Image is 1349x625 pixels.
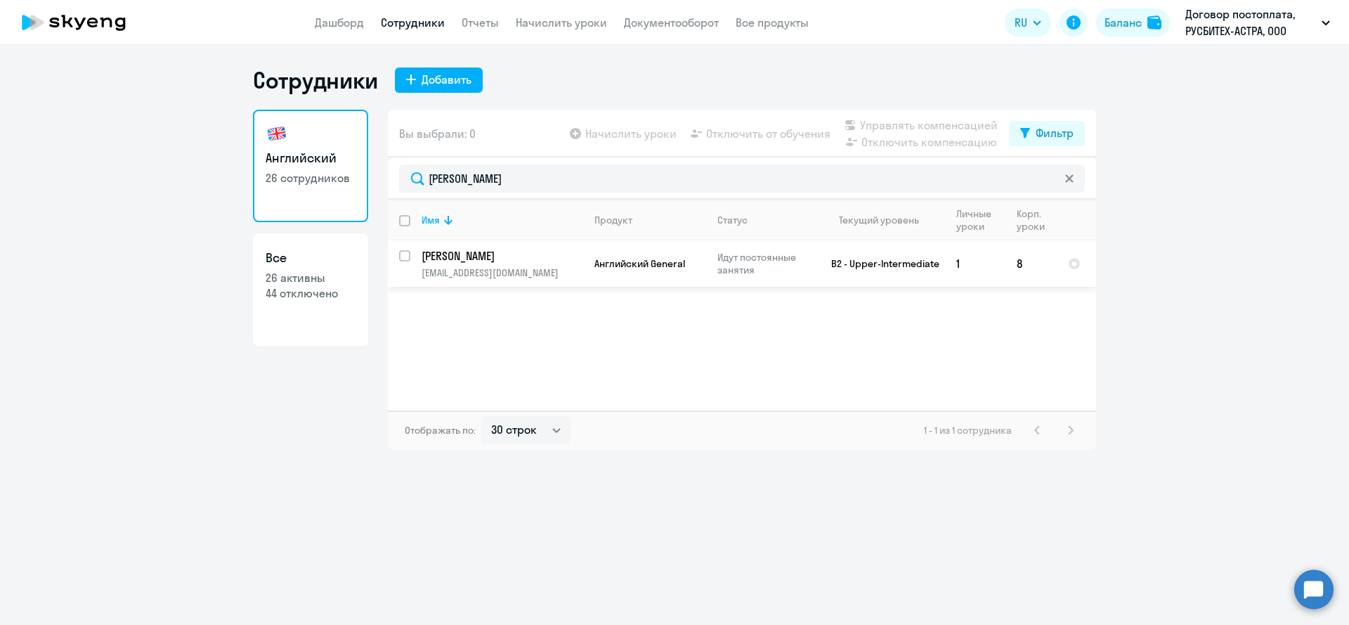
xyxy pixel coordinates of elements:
[381,15,445,30] a: Сотрудники
[399,125,476,142] span: Вы выбрали: 0
[1005,240,1057,287] td: 8
[422,266,582,279] p: [EMAIL_ADDRESS][DOMAIN_NAME]
[717,214,748,226] div: Статус
[266,122,288,145] img: english
[266,170,356,186] p: 26 сотрудников
[826,214,944,226] div: Текущий уровень
[624,15,719,30] a: Документооборот
[422,214,440,226] div: Имя
[422,214,582,226] div: Имя
[253,110,368,222] a: Английский26 сотрудников
[266,285,356,301] p: 44 отключено
[1015,14,1027,31] span: RU
[516,15,607,30] a: Начислить уроки
[945,240,1005,287] td: 1
[422,71,471,88] div: Добавить
[924,424,1012,437] span: 1 - 1 из 1 сотрудника
[1036,124,1074,141] div: Фильтр
[315,15,364,30] a: Дашборд
[1017,207,1047,233] div: Корп. уроки
[956,207,1005,233] div: Личные уроки
[422,248,580,264] p: [PERSON_NAME]
[1185,6,1316,39] p: Договор постоплата, РУСБИТЕХ-АСТРА, ООО
[594,257,685,270] span: Английский General
[253,233,368,346] a: Все26 активны44 отключено
[1096,8,1170,37] button: Балансbalance
[1017,207,1056,233] div: Корп. уроки
[1009,121,1085,146] button: Фильтр
[266,270,356,285] p: 26 активны
[1178,6,1337,39] button: Договор постоплата, РУСБИТЕХ-АСТРА, ООО
[814,240,945,287] td: B2 - Upper-Intermediate
[395,67,483,93] button: Добавить
[717,251,814,276] p: Идут постоянные занятия
[462,15,499,30] a: Отчеты
[594,214,632,226] div: Продукт
[839,214,919,226] div: Текущий уровень
[594,214,705,226] div: Продукт
[405,424,476,437] span: Отображать по:
[266,149,356,167] h3: Английский
[1147,15,1161,30] img: balance
[399,165,1085,193] input: Поиск по имени, email, продукту или статусу
[956,207,996,233] div: Личные уроки
[1104,14,1142,31] div: Баланс
[1005,8,1051,37] button: RU
[253,66,378,94] h1: Сотрудники
[266,249,356,267] h3: Все
[736,15,809,30] a: Все продукты
[717,214,814,226] div: Статус
[422,248,582,264] a: [PERSON_NAME]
